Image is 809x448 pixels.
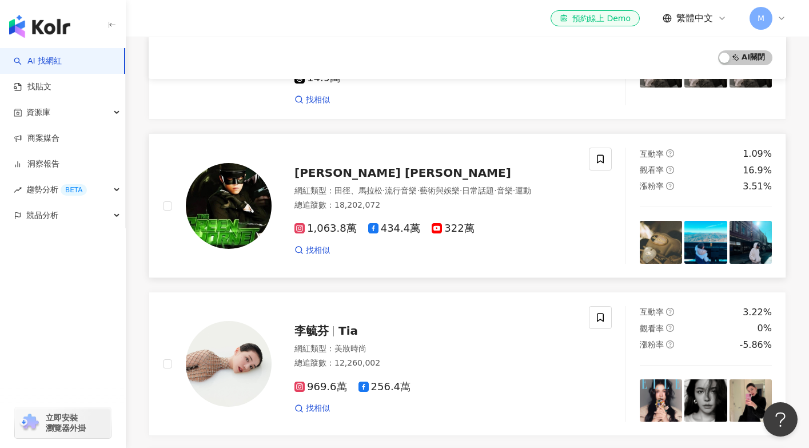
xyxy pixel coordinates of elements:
[560,13,631,24] div: 預約線上 Demo
[26,177,87,203] span: 趨勢分析
[666,308,674,316] span: question-circle
[358,381,411,393] span: 256.4萬
[306,94,330,106] span: 找相似
[666,324,674,332] span: question-circle
[758,12,764,25] span: M
[763,402,798,437] iframe: Help Scout Beacon - Open
[14,158,59,170] a: 洞察報告
[46,413,86,433] span: 立即安裝 瀏覽器外掛
[294,403,330,414] a: 找相似
[186,163,272,249] img: KOL Avatar
[640,181,664,191] span: 漲粉率
[640,379,682,422] img: post-image
[26,100,50,125] span: 資源庫
[382,186,385,195] span: ·
[417,186,419,195] span: ·
[739,339,772,351] div: -5.86%
[294,324,329,338] span: 李毓芬
[186,321,272,407] img: KOL Avatar
[684,379,727,422] img: post-image
[494,186,496,195] span: ·
[61,184,87,196] div: BETA
[730,221,772,263] img: post-image
[666,340,674,348] span: question-circle
[9,15,70,38] img: logo
[640,307,664,316] span: 互動率
[743,148,772,160] div: 1.09%
[294,343,575,355] div: 網紅類型 ：
[640,165,664,175] span: 觀看率
[294,245,330,256] a: 找相似
[640,149,664,158] span: 互動率
[551,10,640,26] a: 預約線上 Demo
[743,180,772,193] div: 3.51%
[18,414,41,432] img: chrome extension
[149,133,786,278] a: KOL Avatar[PERSON_NAME] [PERSON_NAME]網紅類型：田徑、馬拉松·流行音樂·藝術與娛樂·日常話題·音樂·運動總追蹤數：18,202,0721,063.8萬434....
[676,12,713,25] span: 繁體中文
[460,186,462,195] span: ·
[666,182,674,190] span: question-circle
[149,292,786,437] a: KOL Avatar李毓芬Tia網紅類型：美妝時尚總追蹤數：12,260,002969.6萬256.4萬找相似互動率question-circle3.22%觀看率question-circle0...
[462,186,494,195] span: 日常話題
[14,133,59,144] a: 商案媒合
[294,94,330,106] a: 找相似
[758,322,772,335] div: 0%
[515,186,531,195] span: 運動
[294,381,347,393] span: 969.6萬
[640,324,664,333] span: 觀看率
[294,185,575,197] div: 網紅類型 ：
[743,306,772,319] div: 3.22%
[14,55,62,67] a: searchAI 找網紅
[368,223,421,235] span: 434.4萬
[432,223,474,235] span: 322萬
[14,186,22,194] span: rise
[338,324,358,338] span: Tia
[294,200,575,211] div: 總追蹤數 ： 18,202,072
[334,344,366,353] span: 美妝時尚
[14,81,51,93] a: 找貼文
[26,203,58,228] span: 競品分析
[640,221,682,263] img: post-image
[497,186,513,195] span: 音樂
[294,166,511,180] span: [PERSON_NAME] [PERSON_NAME]
[306,403,330,414] span: 找相似
[420,186,460,195] span: 藝術與娛樂
[666,149,674,157] span: question-circle
[730,379,772,422] img: post-image
[294,358,575,369] div: 總追蹤數 ： 12,260,002
[306,245,330,256] span: 找相似
[385,186,417,195] span: 流行音樂
[294,223,357,235] span: 1,063.8萬
[666,166,674,174] span: question-circle
[743,164,772,177] div: 16.9%
[334,186,382,195] span: 田徑、馬拉松
[513,186,515,195] span: ·
[684,221,727,263] img: post-image
[640,340,664,349] span: 漲粉率
[15,407,111,438] a: chrome extension立即安裝 瀏覽器外掛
